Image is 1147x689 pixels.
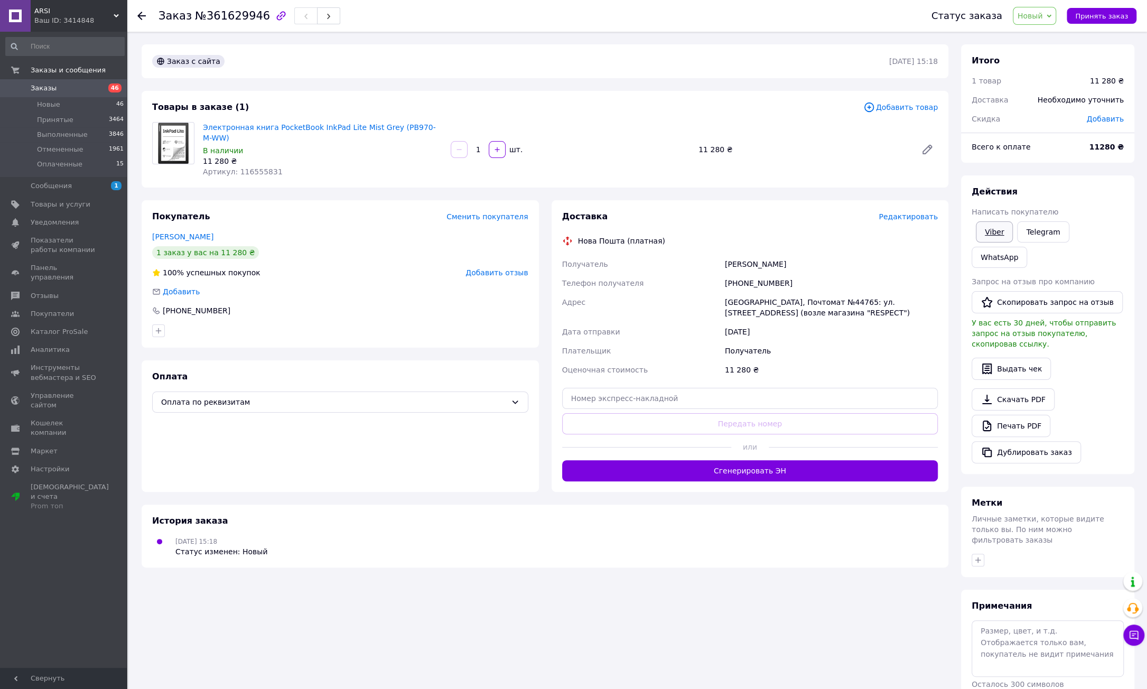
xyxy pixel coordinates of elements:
[152,246,259,259] div: 1 заказ у вас на 11 280 ₴
[31,345,70,355] span: Аналитика
[562,366,648,374] span: Оценочная стоимость
[976,221,1013,243] a: Viber
[31,363,98,382] span: Инструменты вебмастера и SEO
[723,360,940,379] div: 11 280 ₴
[562,347,611,355] span: Плательщик
[1090,76,1124,86] div: 11 280 ₴
[972,319,1116,348] span: У вас есть 30 дней, чтобы отправить запрос на отзыв покупателю, скопировав ссылку.
[31,418,98,437] span: Кошелек компании
[972,601,1032,611] span: Примечания
[37,115,73,125] span: Принятые
[723,293,940,322] div: [GEOGRAPHIC_DATA], Почтомат №44765: ул. [STREET_ADDRESS] (возле магазина "RESPECT")
[972,415,1050,437] a: Печать PDF
[972,247,1027,268] a: WhatsApp
[109,145,124,154] span: 1961
[175,546,267,557] div: Статус изменен: Новый
[972,143,1030,151] span: Всего к оплате
[137,11,146,21] div: Вернуться назад
[31,291,59,301] span: Отзывы
[972,680,1064,688] span: Осталось 300 символов
[163,287,200,296] span: Добавить
[31,181,72,191] span: Сообщения
[31,83,57,93] span: Заказы
[1018,12,1043,20] span: Новый
[863,101,938,113] span: Добавить товар
[972,115,1000,123] span: Скидка
[109,130,124,139] span: 3846
[972,187,1018,197] span: Действия
[31,327,88,337] span: Каталог ProSale
[972,515,1104,544] span: Личные заметки, которые видите только вы. По ним можно фильтровать заказы
[562,298,585,306] span: Адрес
[562,388,938,409] input: Номер экспресс-накладной
[31,66,106,75] span: Заказы и сообщения
[723,274,940,293] div: [PHONE_NUMBER]
[879,212,938,221] span: Редактировать
[31,446,58,456] span: Маркет
[195,10,270,22] span: №361629946
[152,371,188,381] span: Оплата
[972,441,1081,463] button: Дублировать заказ
[31,218,79,227] span: Уведомления
[31,236,98,255] span: Показатели работы компании
[203,167,283,176] span: Артикул: 116555831
[203,146,243,155] span: В наличии
[575,236,668,246] div: Нова Пошта (платная)
[34,16,127,25] div: Ваш ID: 3414848
[31,309,74,319] span: Покупатели
[562,279,644,287] span: Телефон получателя
[152,211,210,221] span: Покупатель
[1017,221,1069,243] a: Telegram
[37,160,82,169] span: Оплаченные
[1031,88,1130,111] div: Необходимо уточнить
[1087,115,1124,123] span: Добавить
[972,208,1058,216] span: Написать покупателю
[158,10,192,22] span: Заказ
[931,11,1002,21] div: Статус заказа
[31,263,98,282] span: Панель управления
[31,482,109,511] span: [DEMOGRAPHIC_DATA] и счета
[37,100,60,109] span: Новые
[31,501,109,511] div: Prom топ
[116,160,124,169] span: 15
[1067,8,1136,24] button: Принять заказ
[116,100,124,109] span: 46
[203,156,442,166] div: 11 280 ₴
[889,57,938,66] time: [DATE] 15:18
[562,460,938,481] button: Сгенерировать ЭН
[203,123,436,142] a: Электронная книга PocketBook InkPad Lite Mist Grey (PB970-M-WW)
[465,268,528,277] span: Добавить отзыв
[163,268,184,277] span: 100%
[562,328,620,336] span: Дата отправки
[972,498,1002,508] span: Метки
[31,391,98,410] span: Управление сайтом
[152,102,249,112] span: Товары в заказе (1)
[723,341,940,360] div: Получатель
[1075,12,1128,20] span: Принять заказ
[1089,143,1124,151] b: 11280 ₴
[731,442,769,452] span: или
[562,211,608,221] span: Доставка
[972,358,1051,380] button: Выдать чек
[34,6,114,16] span: ARSI
[972,388,1055,411] a: Скачать PDF
[5,37,125,56] input: Поиск
[972,277,1095,286] span: Запрос на отзыв про компанию
[111,181,122,190] span: 1
[109,115,124,125] span: 3464
[31,464,69,474] span: Настройки
[31,200,90,209] span: Товары и услуги
[161,396,507,408] span: Оплата по реквизитам
[152,516,228,526] span: История заказа
[152,55,225,68] div: Заказ с сайта
[972,55,1000,66] span: Итого
[972,96,1008,104] span: Доставка
[1123,625,1144,646] button: Чат с покупателем
[37,145,83,154] span: Отмененные
[694,142,912,157] div: 11 280 ₴
[446,212,528,221] span: Сменить покупателя
[152,232,213,241] a: [PERSON_NAME]
[152,267,260,278] div: успешных покупок
[972,77,1001,85] span: 1 товар
[162,305,231,316] div: [PHONE_NUMBER]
